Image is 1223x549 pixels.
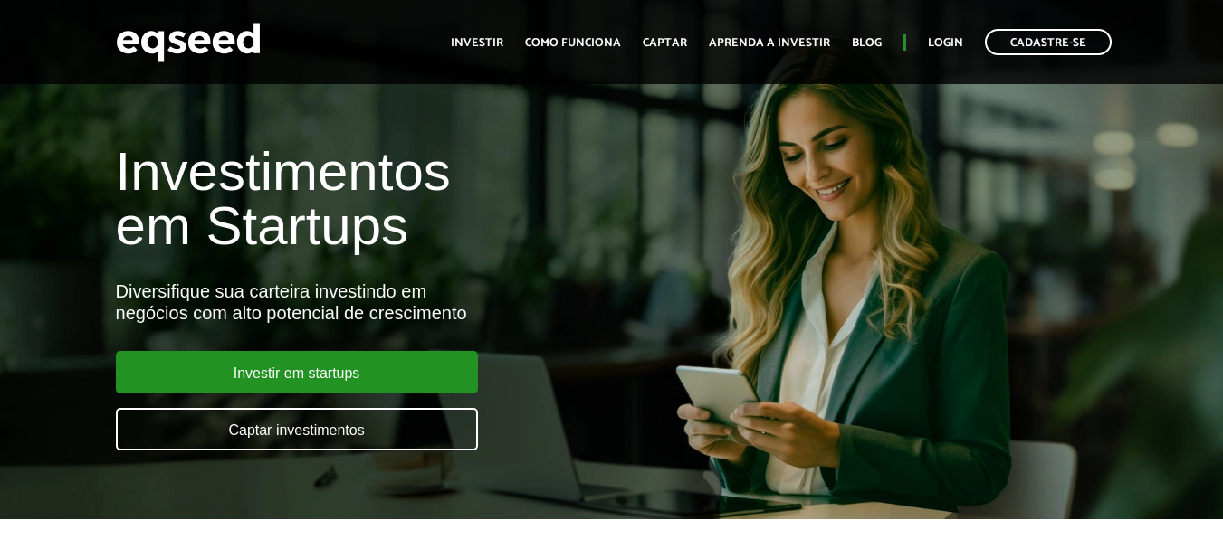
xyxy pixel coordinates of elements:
a: Aprenda a investir [709,37,830,49]
a: Captar [643,37,687,49]
a: Login [928,37,963,49]
a: Cadastre-se [985,29,1112,55]
a: Como funciona [525,37,621,49]
a: Captar investimentos [116,408,478,450]
a: Blog [852,37,882,49]
h1: Investimentos em Startups [116,145,701,253]
a: Investir em startups [116,351,478,393]
a: Investir [451,37,503,49]
div: Diversifique sua carteira investindo em negócios com alto potencial de crescimento [116,280,701,324]
img: EqSeed [116,18,261,66]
